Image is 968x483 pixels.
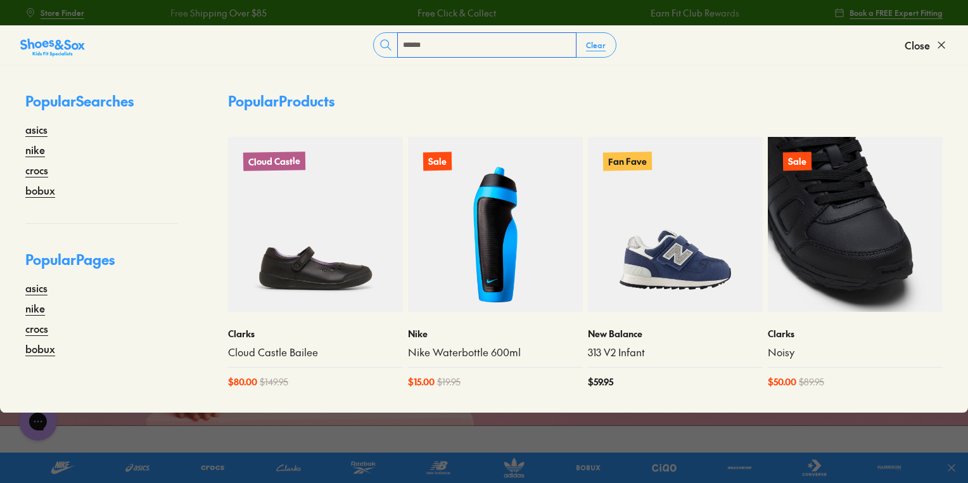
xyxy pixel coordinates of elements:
a: crocs [25,321,48,336]
p: Sale [423,151,452,171]
span: $ 59.95 [588,375,613,389]
a: Book a FREE Expert Fitting [834,1,943,24]
span: $ 50.00 [768,375,796,389]
a: Shoes &amp; Sox [20,35,85,55]
p: Popular Products [228,91,334,112]
p: Nike [408,327,583,340]
a: asics [25,280,48,295]
a: Nike Waterbottle 600ml [408,345,583,359]
span: Store Finder [41,7,84,18]
a: Store Finder [25,1,84,24]
p: Fan Fave [603,151,652,171]
span: Close [905,37,930,53]
a: asics [25,122,48,137]
a: 313 V2 Infant [588,345,763,359]
iframe: Gorgias live chat messenger [13,398,63,445]
p: New Balance [588,327,763,340]
span: $ 149.95 [260,375,288,389]
span: $ 15.00 [408,375,435,389]
a: Fan Fave [588,137,763,312]
img: SNS_Logo_Responsive.svg [20,37,85,58]
p: Clarks [768,327,943,340]
a: Cloud Castle Bailee [228,345,403,359]
button: Clear [576,34,616,56]
a: nike [25,300,45,316]
a: Sale [408,137,583,312]
a: Sale [768,137,943,312]
a: crocs [25,162,48,177]
p: Popular Searches [25,91,177,122]
span: $ 19.95 [437,375,461,389]
p: Clarks [228,327,403,340]
span: $ 89.95 [799,375,824,389]
a: bobux [25,341,55,356]
a: nike [25,142,45,157]
a: Earn Fit Club Rewards [649,6,737,20]
a: bobux [25,183,55,198]
button: Close [905,31,948,59]
span: Book a FREE Expert Fitting [850,7,943,18]
p: Sale [782,151,812,172]
a: Noisy [768,345,943,359]
a: Free Shipping Over $85 [169,6,265,20]
a: Cloud Castle [228,137,403,312]
p: Popular Pages [25,249,177,280]
p: Cloud Castle [243,151,305,171]
a: Free Click & Collect [416,6,494,20]
span: $ 80.00 [228,375,257,389]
